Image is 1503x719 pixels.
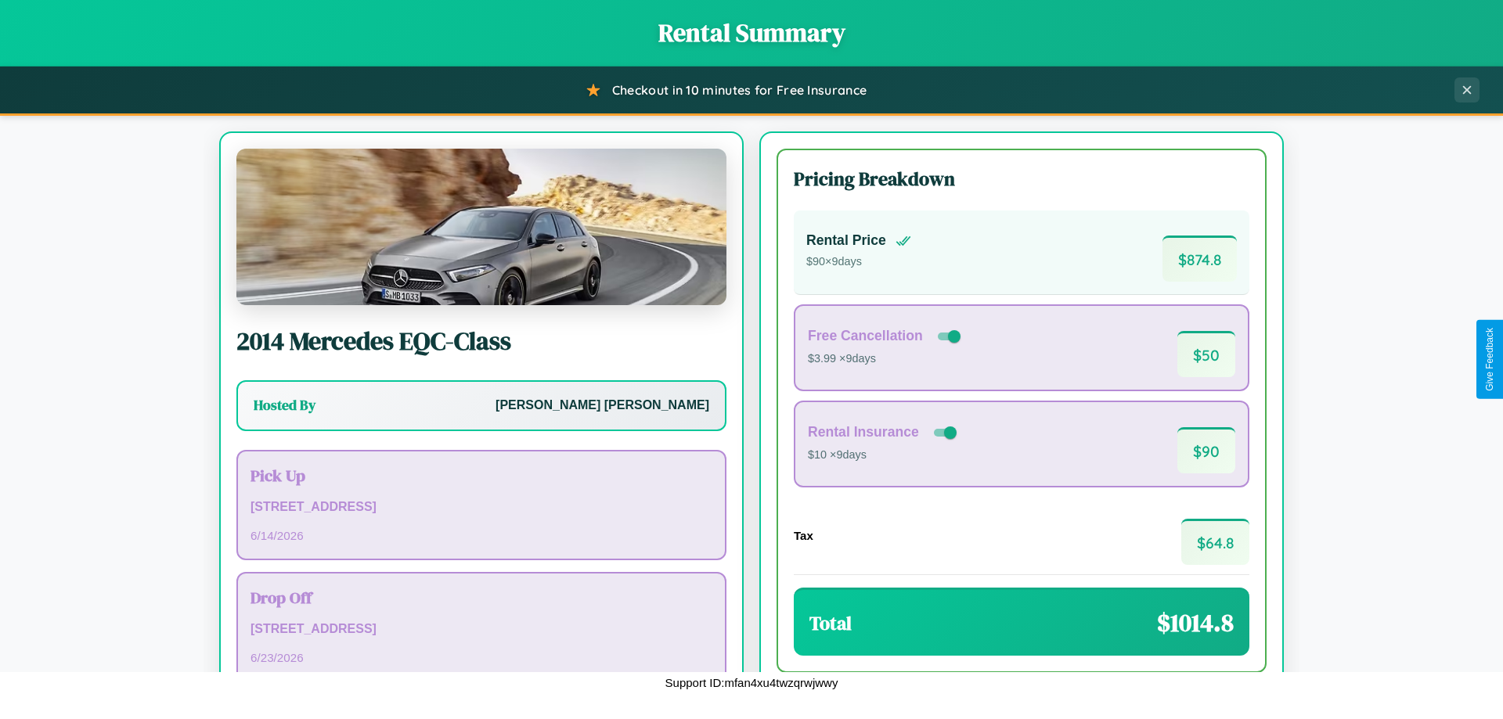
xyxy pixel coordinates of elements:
[250,586,712,609] h3: Drop Off
[794,529,813,542] h4: Tax
[808,424,919,440] h4: Rental Insurance
[665,672,838,693] p: Support ID: mfan4xu4twzqrwjwwy
[1181,519,1249,565] span: $ 64.8
[808,445,960,466] p: $10 × 9 days
[1484,328,1495,391] div: Give Feedback
[250,525,712,546] p: 6 / 14 / 2026
[806,232,886,249] h4: Rental Price
[250,618,712,641] p: [STREET_ADDRESS]
[1177,331,1235,377] span: $ 50
[1177,427,1235,473] span: $ 90
[254,396,315,415] h3: Hosted By
[16,16,1487,50] h1: Rental Summary
[236,324,726,358] h2: 2014 Mercedes EQC-Class
[250,496,712,519] p: [STREET_ADDRESS]
[496,394,709,417] p: [PERSON_NAME] [PERSON_NAME]
[808,328,923,344] h4: Free Cancellation
[250,647,712,668] p: 6 / 23 / 2026
[809,610,852,636] h3: Total
[794,166,1249,192] h3: Pricing Breakdown
[1162,235,1237,282] span: $ 874.8
[236,149,726,305] img: Mercedes EQC-Class
[250,464,712,487] h3: Pick Up
[612,82,867,98] span: Checkout in 10 minutes for Free Insurance
[808,349,964,369] p: $3.99 × 9 days
[1157,606,1234,640] span: $ 1014.8
[806,252,911,272] p: $ 90 × 9 days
